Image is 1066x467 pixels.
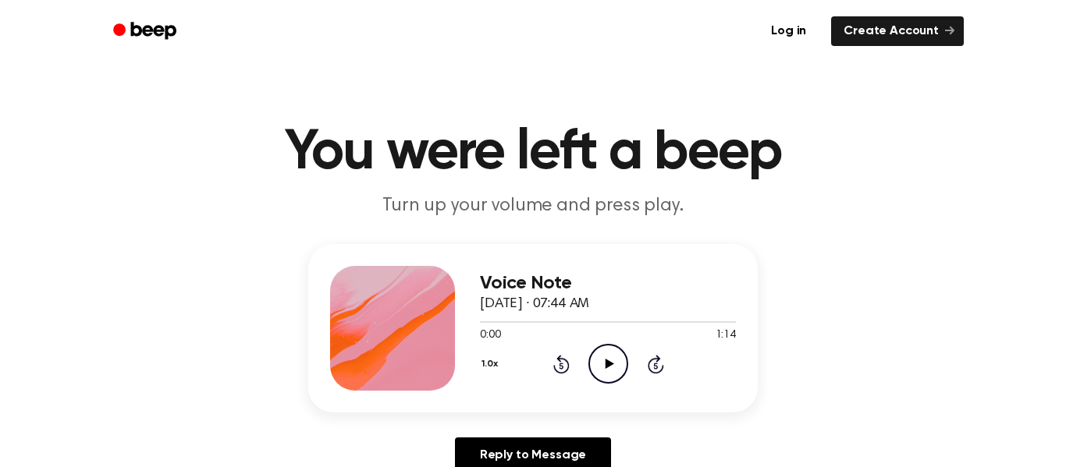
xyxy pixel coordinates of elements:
span: [DATE] · 07:44 AM [480,297,589,311]
span: 0:00 [480,327,500,344]
span: 1:14 [716,327,736,344]
a: Create Account [831,16,964,46]
h1: You were left a beep [133,125,933,181]
h3: Voice Note [480,273,736,294]
button: 1.0x [480,351,503,377]
a: Beep [102,16,190,47]
a: Log in [755,13,822,49]
p: Turn up your volume and press play. [233,193,833,219]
